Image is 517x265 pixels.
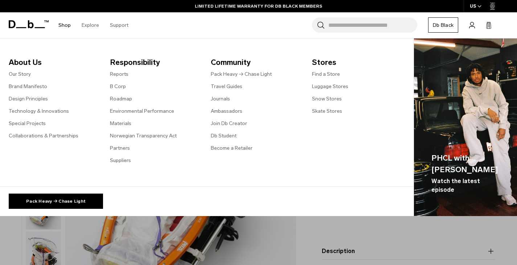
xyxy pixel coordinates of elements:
[9,194,103,209] a: Pack Heavy → Chase Light
[211,132,237,140] a: Db Student
[211,95,230,103] a: Journals
[431,152,500,175] span: PHCL with [PERSON_NAME]
[53,12,134,38] nav: Main Navigation
[110,107,174,115] a: Environmental Performance
[110,57,200,68] span: Responsibility
[431,177,500,194] span: Watch the latest episode
[110,12,128,38] a: Support
[110,144,130,152] a: Partners
[211,120,247,127] a: Join Db Creator
[110,132,177,140] a: Norwegian Transparency Act
[414,38,517,216] a: PHCL with [PERSON_NAME] Watch the latest episode Db
[211,107,242,115] a: Ambassadors
[211,70,272,78] a: Pack Heavy → Chase Light
[58,12,71,38] a: Shop
[312,57,402,68] span: Stores
[9,107,69,115] a: Technology & Innovations
[110,120,131,127] a: Materials
[9,57,98,68] span: About Us
[195,3,322,9] a: LIMITED LIFETIME WARRANTY FOR DB BLACK MEMBERS
[9,132,78,140] a: Collaborations & Partnerships
[110,157,131,164] a: Suppliers
[9,70,31,78] a: Our Story
[414,38,517,216] img: Db
[110,83,126,90] a: B Corp
[211,144,253,152] a: Become a Retailer
[9,120,46,127] a: Special Projects
[110,70,128,78] a: Reports
[312,107,342,115] a: Skate Stores
[9,95,48,103] a: Design Principles
[428,17,458,33] a: Db Black
[82,12,99,38] a: Explore
[9,83,47,90] a: Brand Manifesto
[211,57,300,68] span: Community
[312,83,348,90] a: Luggage Stores
[312,95,342,103] a: Snow Stores
[110,95,132,103] a: Roadmap
[211,83,242,90] a: Travel Guides
[312,70,340,78] a: Find a Store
